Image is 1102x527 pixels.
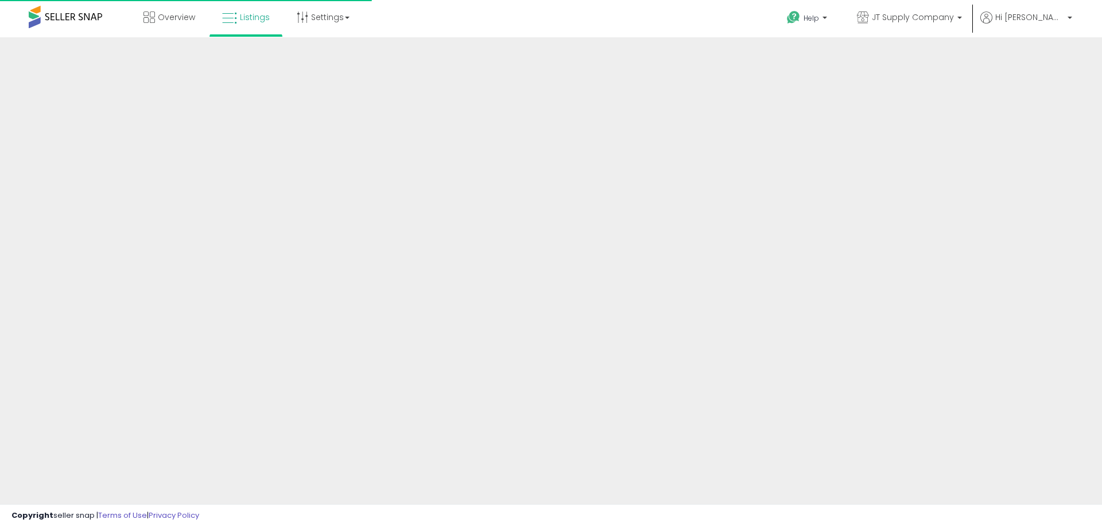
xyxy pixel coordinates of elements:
div: seller snap | | [11,510,199,521]
a: Help [778,2,839,37]
a: Terms of Use [98,510,147,521]
span: Listings [240,11,270,23]
a: Hi [PERSON_NAME] [980,11,1072,37]
a: Privacy Policy [149,510,199,521]
span: Hi [PERSON_NAME] [995,11,1064,23]
span: Help [804,13,819,23]
strong: Copyright [11,510,53,521]
i: Get Help [786,10,801,25]
span: Overview [158,11,195,23]
span: JT Supply Company [872,11,954,23]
